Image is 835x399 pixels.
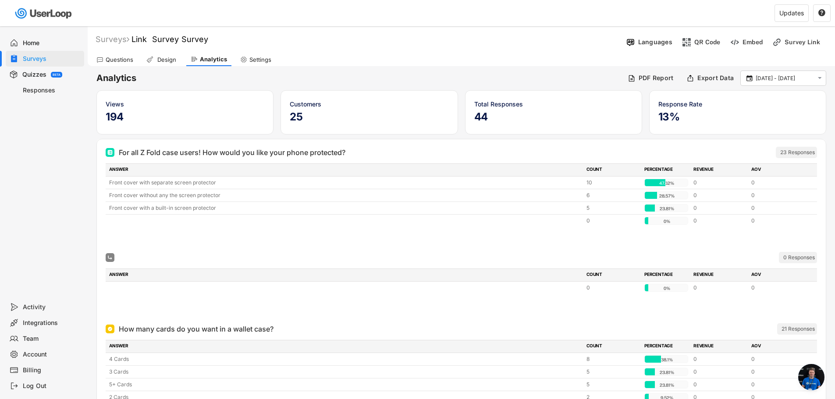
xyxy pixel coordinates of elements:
text:  [818,9,825,17]
font: Link Survey Survey [131,35,208,44]
div: BETA [53,73,60,76]
div: 0 [693,381,746,388]
div: ANSWER [109,271,581,279]
div: 0 [693,217,746,225]
div: PERCENTAGE [644,271,688,279]
div: Front cover with a built-in screen protector [109,204,581,212]
div: 4 Cards [109,355,581,363]
button:  [816,74,824,82]
div: Updates [779,10,804,16]
div: AOV [751,343,804,350]
div: 5 [586,368,639,376]
h5: 194 [106,110,264,124]
div: 10 [586,179,639,187]
div: REVENUE [693,343,746,350]
div: Integrations [23,319,81,327]
div: 28.57% [647,192,687,200]
div: AOV [751,271,804,279]
div: 5+ Cards [109,381,581,388]
div: 0 Responses [783,254,815,261]
text:  [818,74,822,82]
h6: Analytics [96,72,621,84]
div: ANSWER [109,166,581,174]
div: 0% [647,284,687,292]
div: 5 [586,204,639,212]
div: 0 [751,179,804,187]
div: 6 [586,191,639,199]
div: 0 [751,204,804,212]
div: Activity [23,303,81,311]
div: COUNT [586,343,639,350]
input: Select Date Range [756,74,814,83]
img: EmbedMinor.svg [730,38,739,47]
div: Billing [23,366,81,374]
div: PERCENTAGE [644,343,688,350]
div: 0 [751,368,804,376]
div: Home [23,39,81,47]
div: PDF Report [639,74,674,82]
div: 23.81% [647,205,687,212]
div: 0 [693,368,746,376]
img: userloop-logo-01.svg [13,4,75,22]
div: 23.81% [647,368,687,376]
div: QR Code [694,38,721,46]
h5: 25 [290,110,448,124]
div: Log Out [23,382,81,390]
h5: 44 [474,110,633,124]
div: 0 [751,381,804,388]
div: 0 [751,217,804,225]
div: REVENUE [693,166,746,174]
div: Front cover without any the screen protector [109,191,581,199]
div: Surveys [96,34,129,44]
div: Views [106,99,264,109]
img: Single Select [107,326,113,332]
div: 0 [751,355,804,363]
div: Design [156,56,178,64]
div: 47.62% [647,179,687,187]
div: 5 [586,381,639,388]
h5: 13% [658,110,817,124]
div: Questions [106,56,133,64]
div: 0 [693,179,746,187]
div: 0 [586,284,639,292]
div: COUNT [586,271,639,279]
div: Languages [638,38,672,46]
div: Survey Link [785,38,828,46]
div: For all Z Fold case users! How would you like your phone protected? [119,147,345,158]
div: 0 [586,217,639,225]
img: ShopcodesMajor.svg [682,38,691,47]
div: COUNT [586,166,639,174]
div: Export Data [697,74,734,82]
div: PERCENTAGE [644,166,688,174]
div: Surveys [23,55,81,63]
div: Response Rate [658,99,817,109]
div: 8 [586,355,639,363]
div: 0 [751,191,804,199]
div: Total Responses [474,99,633,109]
div: Quizzes [22,71,46,79]
div: 0 [693,355,746,363]
div: Settings [249,56,271,64]
div: 38.1% [647,356,687,364]
button:  [745,74,753,82]
div: 3 Cards [109,368,581,376]
div: 23 Responses [780,149,815,156]
div: Responses [23,86,81,95]
div: How many cards do you want in a wallet case? [119,324,274,334]
img: Multi Select [107,255,113,260]
div: ANSWER [109,343,581,350]
div: 0 [693,204,746,212]
img: LinkMinor.svg [772,38,782,47]
div: 0% [647,217,687,225]
div: AOV [751,166,804,174]
div: Front cover with separate screen protector [109,179,581,187]
div: 0 [751,284,804,292]
div: Open chat [798,364,824,390]
div: 23.81% [647,381,687,389]
img: Multi Select [107,150,113,155]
